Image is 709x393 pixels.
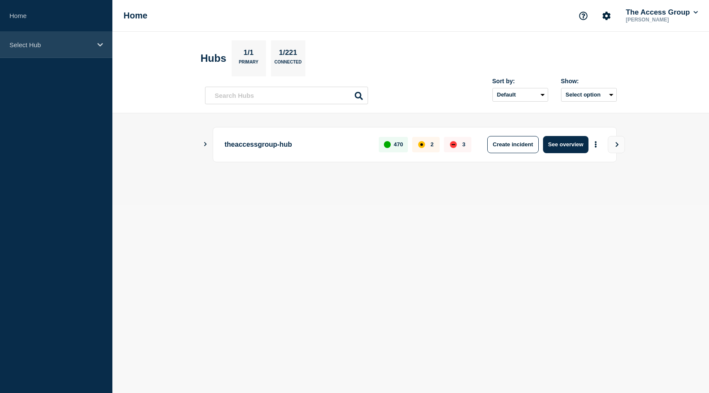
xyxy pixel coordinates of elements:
[276,48,301,60] p: 1/221
[561,78,617,85] div: Show:
[275,60,302,69] p: Connected
[487,136,539,153] button: Create incident
[9,41,92,48] p: Select Hub
[561,88,617,102] button: Select option
[590,136,601,152] button: More actions
[394,141,403,148] p: 470
[240,48,257,60] p: 1/1
[450,141,457,148] div: down
[124,11,148,21] h1: Home
[225,136,369,153] p: theaccessgroup-hub
[492,88,548,102] select: Sort by
[624,8,700,17] button: The Access Group
[462,141,465,148] p: 3
[431,141,434,148] p: 2
[418,141,425,148] div: affected
[608,136,625,153] button: View
[543,136,588,153] button: See overview
[205,87,368,104] input: Search Hubs
[384,141,391,148] div: up
[574,7,592,25] button: Support
[203,141,208,148] button: Show Connected Hubs
[239,60,259,69] p: Primary
[624,17,700,23] p: [PERSON_NAME]
[201,52,226,64] h2: Hubs
[492,78,548,85] div: Sort by:
[597,7,615,25] button: Account settings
